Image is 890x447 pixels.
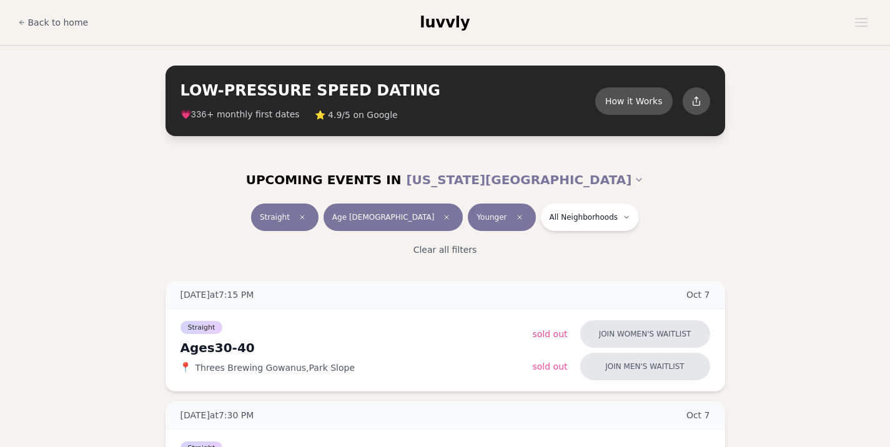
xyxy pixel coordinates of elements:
span: 💗 + monthly first dates [180,108,300,121]
span: Straight [260,212,290,222]
a: luvvly [420,12,470,32]
button: All Neighborhoods [541,204,639,231]
span: 336 [191,110,207,120]
span: luvvly [420,14,470,31]
div: Ages 30-40 [180,339,533,356]
span: Back to home [28,16,89,29]
button: [US_STATE][GEOGRAPHIC_DATA] [406,166,644,194]
button: StraightClear event type filter [251,204,319,231]
h2: LOW-PRESSURE SPEED DATING [180,81,595,101]
span: Oct 7 [686,409,710,421]
button: Age [DEMOGRAPHIC_DATA]Clear age [324,204,463,231]
span: All Neighborhoods [550,212,618,222]
span: [DATE] at 7:30 PM [180,409,254,421]
span: Sold Out [533,329,568,339]
button: Clear all filters [406,236,485,263]
span: Clear age [439,210,454,225]
span: Threes Brewing Gowanus , Park Slope [195,361,355,374]
span: Age [DEMOGRAPHIC_DATA] [332,212,434,222]
span: ⭐ 4.9/5 on Google [315,109,398,121]
span: UPCOMING EVENTS IN [246,171,402,189]
span: Straight [180,321,223,334]
button: Join women's waitlist [580,320,710,348]
span: [DATE] at 7:15 PM [180,288,254,301]
button: Open menu [850,13,873,32]
span: Younger [477,212,507,222]
span: Oct 7 [686,288,710,301]
button: Join men's waitlist [580,353,710,380]
span: Clear preference [512,210,527,225]
span: 📍 [180,363,190,373]
a: Back to home [18,10,89,35]
button: YoungerClear preference [468,204,535,231]
span: Sold Out [533,361,568,371]
button: How it Works [595,87,673,115]
span: Clear event type filter [295,210,310,225]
